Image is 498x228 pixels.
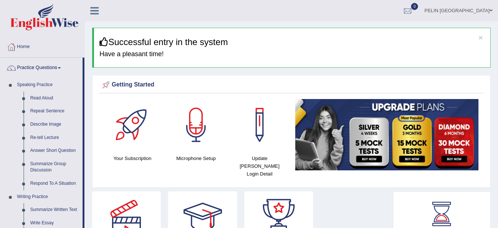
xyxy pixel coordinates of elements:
a: Summarize Group Discussion [27,157,83,177]
a: Repeat Sentence [27,105,83,118]
a: Respond To A Situation [27,177,83,190]
a: Practice Questions [0,58,83,76]
a: Read Aloud [27,92,83,105]
a: Summarize Written Text [27,203,83,217]
a: Describe Image [27,118,83,131]
a: Home [0,37,84,55]
a: Re-tell Lecture [27,131,83,144]
button: × [478,34,483,41]
h4: Update [PERSON_NAME] Login Detail [231,154,288,178]
a: Speaking Practice [14,78,83,92]
a: Answer Short Question [27,144,83,157]
h4: Microphone Setup [168,154,224,162]
div: Getting Started [101,79,482,91]
span: 0 [411,3,418,10]
a: Writing Practice [14,190,83,204]
h3: Successful entry in the system [100,37,485,47]
h4: Have a pleasant time! [100,51,485,58]
h4: Your Subscription [104,154,161,162]
img: small5.jpg [295,99,479,170]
